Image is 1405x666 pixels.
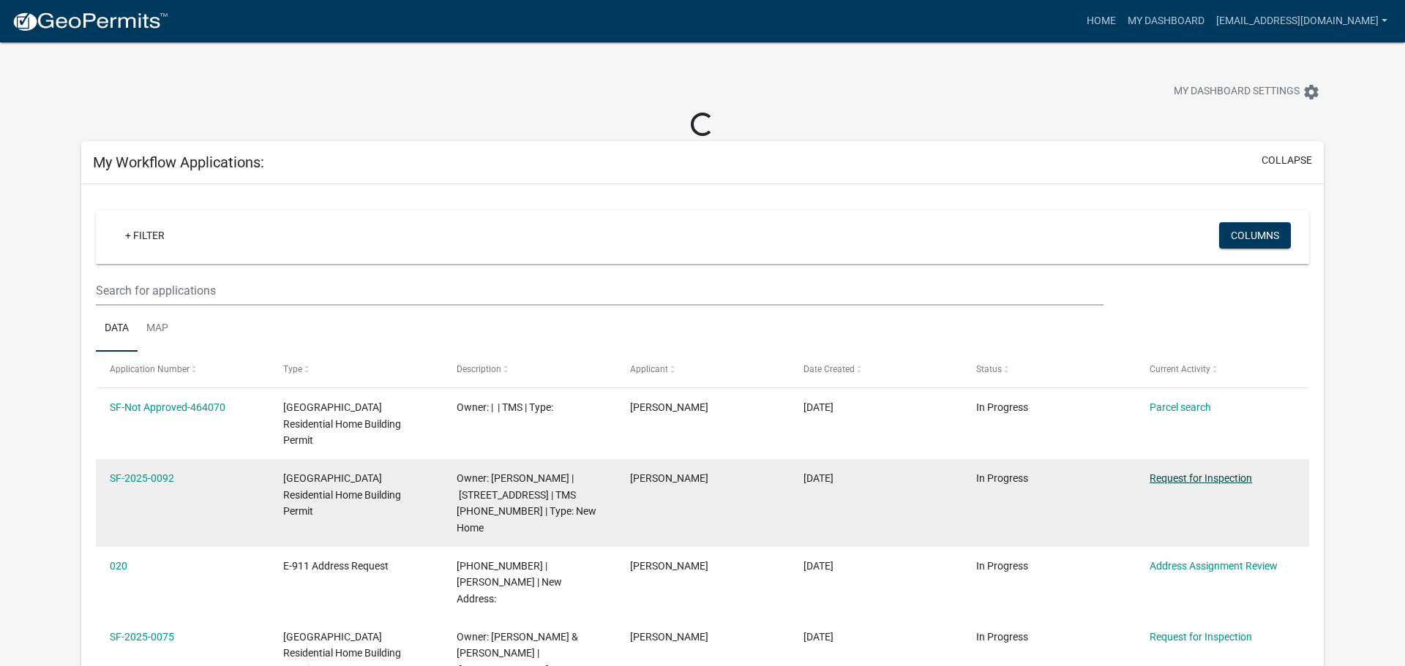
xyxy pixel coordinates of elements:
[138,306,177,352] a: Map
[96,276,1104,306] input: Search for applications
[1150,364,1210,374] span: Current Activity
[110,560,127,572] a: 020
[443,352,616,387] datatable-header-cell: Description
[630,631,708,643] span: Charlene Silva
[976,472,1028,484] span: In Progress
[1262,153,1312,168] button: collapse
[113,222,176,249] a: + Filter
[962,352,1136,387] datatable-header-cell: Status
[1210,7,1393,35] a: [EMAIL_ADDRESS][DOMAIN_NAME]
[976,560,1028,572] span: In Progress
[630,364,668,374] span: Applicant
[1136,352,1309,387] datatable-header-cell: Current Activity
[283,401,401,447] span: Abbeville County Residential Home Building Permit
[976,631,1028,643] span: In Progress
[110,472,174,484] a: SF-2025-0092
[283,560,389,572] span: E-911 Address Request
[110,401,225,413] a: SF-Not Approved-464070
[630,560,708,572] span: Charlene Silva
[630,401,708,413] span: Charlene Silva
[110,364,190,374] span: Application Number
[1150,560,1278,572] a: Address Assignment Review
[803,401,833,413] span: 08/14/2025
[283,364,302,374] span: Type
[616,352,790,387] datatable-header-cell: Applicant
[803,472,833,484] span: 08/14/2025
[630,472,708,484] span: Charlene Silva
[96,352,269,387] datatable-header-cell: Application Number
[457,472,596,534] span: Owner: Lindsay, Brandon | 1275 Drake Drive Donalds, SC 29638 | TMS 008-00-00-125 | Type: New Home
[1081,7,1122,35] a: Home
[457,560,562,605] span: 008-00-00-125 | Brandon Lindsay | New Address:
[1150,401,1211,413] a: Parcel search
[1303,83,1320,101] i: settings
[976,401,1028,413] span: In Progress
[1162,77,1332,106] button: My Dashboard Settingssettings
[1219,222,1291,249] button: Columns
[1150,472,1252,484] a: Request for Inspection
[110,631,174,643] a: SF-2025-0075
[1150,631,1252,643] a: Request for Inspection
[96,306,138,352] a: Data
[93,154,264,171] h5: My Workflow Applications:
[269,352,443,387] datatable-header-cell: Type
[789,352,962,387] datatable-header-cell: Date Created
[803,631,833,643] span: 06/23/2025
[1122,7,1210,35] a: My Dashboard
[457,401,553,413] span: Owner: | | TMS | Type:
[803,560,833,572] span: 08/08/2025
[1174,83,1300,101] span: My Dashboard Settings
[976,364,1002,374] span: Status
[283,472,401,518] span: Abbeville County Residential Home Building Permit
[457,364,501,374] span: Description
[803,364,855,374] span: Date Created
